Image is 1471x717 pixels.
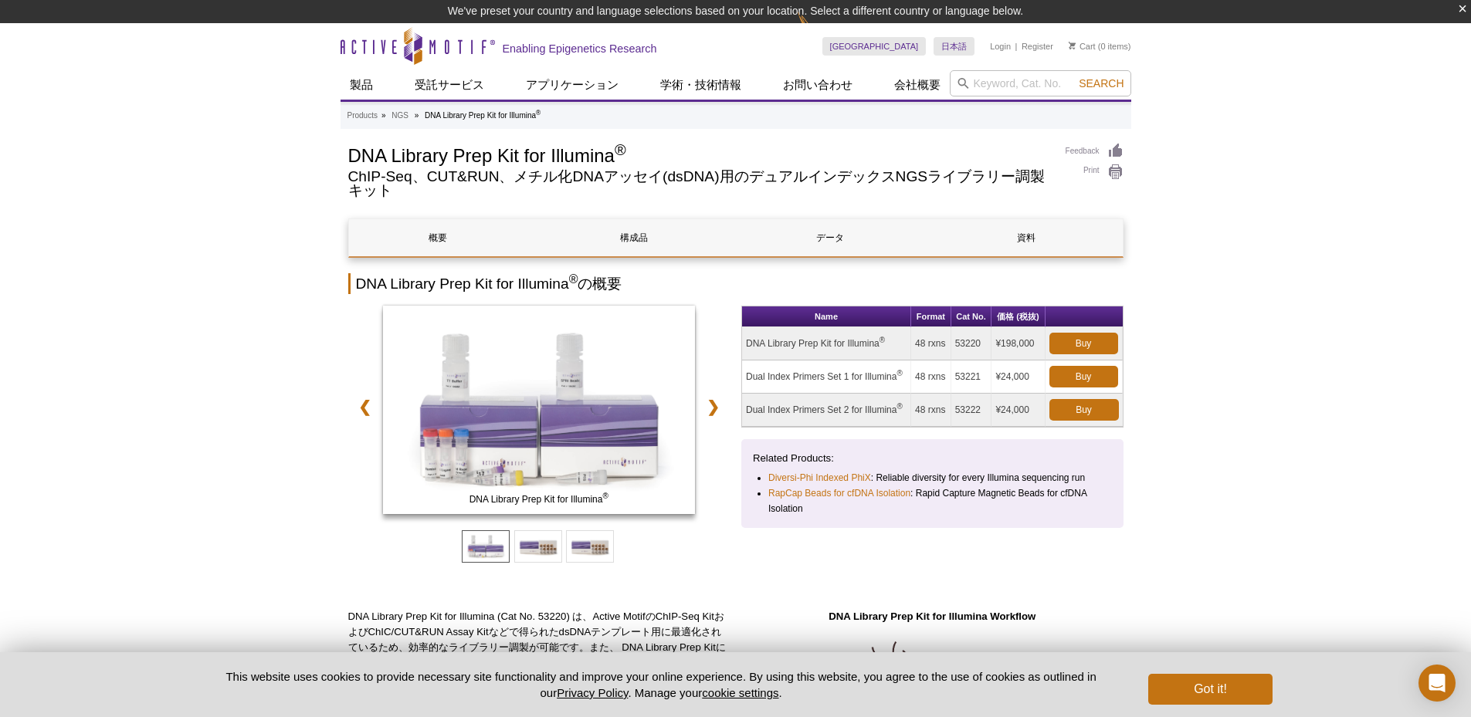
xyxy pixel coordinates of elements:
[768,470,1098,485] li: : Reliable diversity for every Illumina sequencing run
[602,492,608,500] sup: ®
[569,272,578,286] sup: ®
[798,12,839,48] img: Change Here
[1049,333,1118,354] a: Buy
[951,306,992,327] th: Cat No.
[517,70,628,100] a: アプリケーション
[1069,41,1096,52] a: Cart
[911,306,951,327] th: Format
[386,492,692,507] span: DNA Library Prep Kit for Illumina
[199,668,1124,701] p: This website uses cookies to provide necessary site functionality and improve your online experie...
[911,327,951,360] td: 48 rxns
[557,686,628,699] a: Privacy Policy
[937,219,1116,256] a: 資料
[822,37,927,56] a: [GEOGRAPHIC_DATA]
[1015,37,1018,56] li: |
[880,336,885,344] sup: ®
[1022,41,1053,52] a: Register
[651,70,751,100] a: 学術・技術情報
[951,327,992,360] td: 53220
[742,394,911,427] td: Dual Index Primers Set 2 for Illumina
[742,327,911,360] td: DNA Library Prep Kit for Illumina
[381,111,386,120] li: »
[911,394,951,427] td: 48 rxns
[1148,674,1272,705] button: Got it!
[1069,42,1076,49] img: Your Cart
[896,369,902,377] sup: ®
[991,327,1045,360] td: ¥198,000
[405,70,493,100] a: 受託サービス
[1079,77,1124,90] span: Search
[774,70,862,100] a: お問い合わせ
[951,394,992,427] td: 53222
[503,42,657,56] h2: Enabling Epigenetics Research
[348,273,1124,294] h2: DNA Library Prep Kit for Illumina の概要
[768,470,871,485] a: Diversi-Phi Indexed PhiX
[950,70,1131,96] input: Keyword, Cat. No.
[896,402,902,411] sup: ®
[615,141,626,158] sup: ®
[991,360,1045,394] td: ¥24,000
[348,609,730,686] p: DNA Library Prep Kit for Illumina (Cat No. 53220) は、Active MotifのChIP-Seq KitおよびChIC/CUT&RUN Assa...
[347,109,378,123] a: Products
[349,219,527,256] a: 概要
[536,109,541,117] sup: ®
[702,686,778,699] button: cookie settings
[911,360,951,394] td: 48 rxns
[991,394,1045,427] td: ¥24,000
[742,306,911,327] th: Name
[990,41,1011,52] a: Login
[1066,143,1124,160] a: Feedback
[1049,399,1119,421] a: Buy
[383,306,696,514] img: DNA Library Prep Kit for Illumina
[768,485,1098,516] li: : Rapid Capture Magnetic Beads for cfDNA Isolation
[391,109,408,123] a: NGS
[415,111,419,120] li: »
[348,389,381,424] a: ❮
[383,306,696,519] a: DNA Library Prep Kit for Illumina
[885,70,950,100] a: 会社概要
[348,143,1050,166] h1: DNA Library Prep Kit for Illumina
[741,219,920,256] a: データ
[341,70,382,100] a: 製品
[951,360,992,394] td: 53221
[991,306,1045,327] th: 価格 (税抜)
[829,610,1035,622] strong: DNA Library Prep Kit for Illumina Workflow
[753,451,1112,466] p: Related Products:
[742,360,911,394] td: Dual Index Primers Set 1 for Illumina
[545,219,724,256] a: 構成品
[1074,76,1128,90] button: Search
[348,170,1050,198] h2: ChIP-Seq、CUT&RUN、メチル化DNAアッセイ(dsDNA)用のデュアルインデックスNGSライブラリー調製キット
[697,389,730,424] a: ❯
[1066,164,1124,181] a: Print
[934,37,974,56] a: 日本語
[1049,366,1118,387] a: Buy
[768,485,910,501] a: RapCap Beads for cfDNA Isolation
[1069,37,1131,56] li: (0 items)
[425,111,541,120] li: DNA Library Prep Kit for Illumina
[1418,665,1456,702] div: Open Intercom Messenger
